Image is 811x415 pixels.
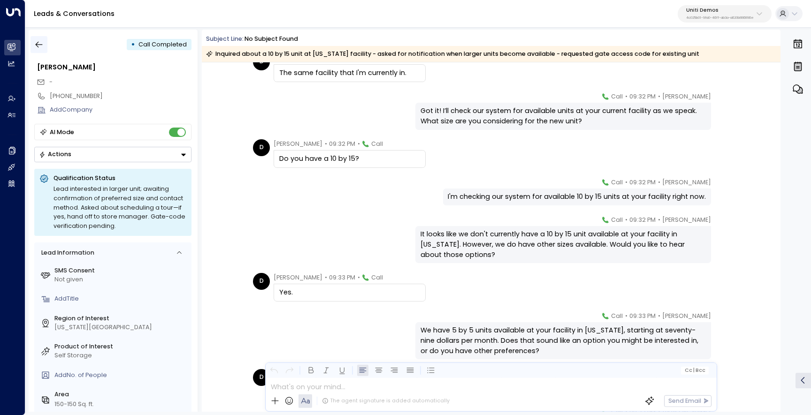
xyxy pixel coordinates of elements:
[371,273,383,282] span: Call
[715,311,732,328] img: 110_headshot.jpg
[329,139,355,149] span: 09:32 PM
[715,178,732,195] img: 110_headshot.jpg
[253,273,270,290] div: D
[662,92,711,101] span: [PERSON_NAME]
[54,314,188,323] label: Region of Interest
[54,342,188,351] label: Product of Interest
[268,365,280,377] button: Undo
[693,368,695,373] span: |
[54,323,188,332] div: [US_STATE][GEOGRAPHIC_DATA]
[54,351,188,360] div: Self Storage
[325,273,327,282] span: •
[629,92,656,101] span: 09:32 PM
[279,287,420,298] div: Yes.
[421,106,706,126] div: Got it! I’ll check our system for available units at your current facility as we speak. What size...
[131,37,135,52] div: •
[686,8,754,13] p: Uniti Demos
[421,229,706,260] div: It looks like we don't currently have a 10 by 15 unit available at your facility in [US_STATE]. H...
[39,151,71,158] div: Actions
[611,92,623,101] span: Call
[284,365,296,377] button: Redo
[629,215,656,225] span: 09:32 PM
[658,178,660,187] span: •
[322,397,450,405] div: The agent signature is added automatically
[662,178,711,187] span: [PERSON_NAME]
[54,371,188,380] div: AddNo. of People
[279,154,420,164] div: Do you have a 10 by 15?
[138,40,187,48] span: Call Completed
[206,49,699,59] div: Inquired about a 10 by 15 unit at [US_STATE] facility - asked for notification when larger units ...
[206,35,244,43] span: Subject Line:
[358,139,360,149] span: •
[279,68,420,78] div: The same facility that I'm currently in.
[681,366,709,374] button: Cc|Bcc
[611,215,623,225] span: Call
[658,92,660,101] span: •
[274,139,322,149] span: [PERSON_NAME]
[54,184,186,231] div: Lead interested in larger unit; awaiting confirmation of preferred size and contact method. Asked...
[54,390,188,399] label: Area
[54,294,188,303] div: AddTitle
[38,249,94,257] div: Lead Information
[245,35,298,44] div: No subject found
[50,128,74,137] div: AI Mode
[325,139,327,149] span: •
[50,92,191,101] div: [PHONE_NUMBER]
[371,139,383,149] span: Call
[34,147,191,162] button: Actions
[37,62,191,73] div: [PERSON_NAME]
[34,147,191,162] div: Button group with a nested menu
[358,273,360,282] span: •
[611,311,623,321] span: Call
[253,139,270,156] div: D
[658,215,660,225] span: •
[448,192,706,202] div: I'm checking our system for available 10 by 15 units at your facility right now.
[625,215,627,225] span: •
[54,174,186,182] p: Qualification Status
[253,369,270,386] div: D
[629,178,656,187] span: 09:32 PM
[54,275,188,284] div: Not given
[625,92,627,101] span: •
[629,311,656,321] span: 09:33 PM
[625,178,627,187] span: •
[662,311,711,321] span: [PERSON_NAME]
[54,400,94,409] div: 150-150 Sq. ft.
[421,325,706,356] div: We have 5 by 5 units available at your facility in [US_STATE], starting at seventy-nine dollars p...
[686,16,754,20] p: 4c025b01-9fa0-46ff-ab3a-a620b886896e
[658,311,660,321] span: •
[678,5,772,23] button: Uniti Demos4c025b01-9fa0-46ff-ab3a-a620b886896e
[662,215,711,225] span: [PERSON_NAME]
[50,106,191,114] div: AddCompany
[611,178,623,187] span: Call
[34,9,115,18] a: Leads & Conversations
[49,78,53,86] span: -
[625,311,627,321] span: •
[54,266,188,275] label: SMS Consent
[684,368,705,373] span: Cc Bcc
[274,273,322,282] span: [PERSON_NAME]
[715,215,732,232] img: 110_headshot.jpg
[329,273,355,282] span: 09:33 PM
[715,92,732,109] img: 110_headshot.jpg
